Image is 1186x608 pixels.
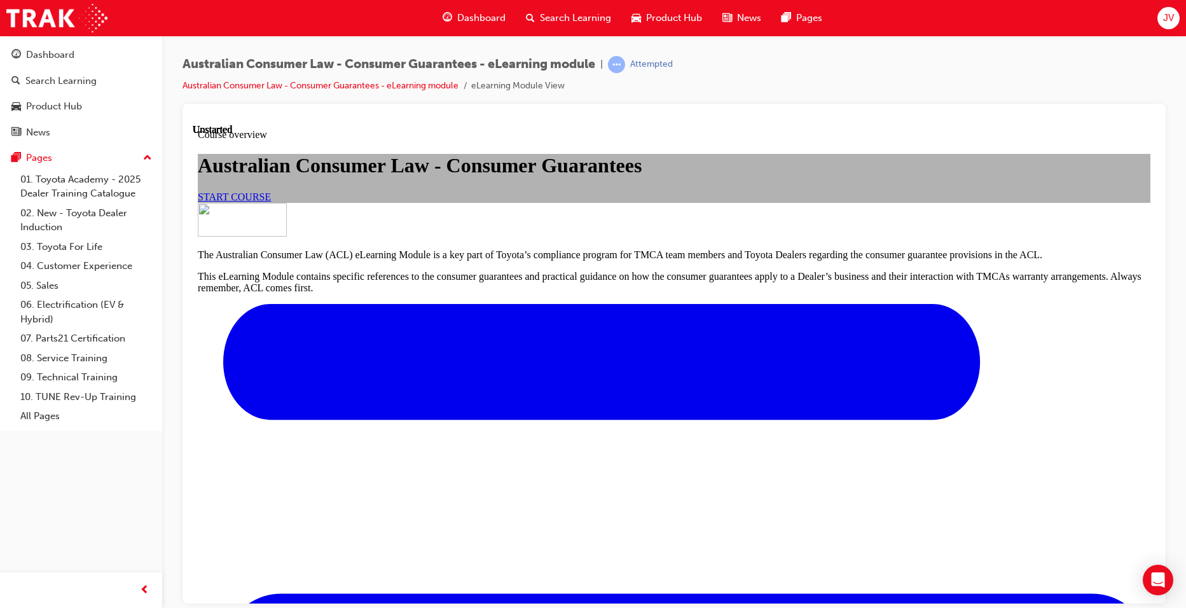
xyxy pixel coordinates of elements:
[15,329,157,349] a: 07. Parts21 Certification
[630,59,673,71] div: Attempted
[140,583,149,598] span: prev-icon
[737,11,761,25] span: News
[15,256,157,276] a: 04. Customer Experience
[722,10,732,26] span: news-icon
[15,295,157,329] a: 06. Electrification (EV & Hybrid)
[443,10,452,26] span: guage-icon
[15,276,157,296] a: 05. Sales
[796,11,822,25] span: Pages
[15,406,157,426] a: All Pages
[15,387,157,407] a: 10. TUNE Rev-Up Training
[6,4,107,32] img: Trak
[1163,11,1174,25] span: JV
[15,170,157,204] a: 01. Toyota Academy - 2025 Dealer Training Catalogue
[516,5,621,31] a: search-iconSearch Learning
[1143,565,1173,595] div: Open Intercom Messenger
[5,125,958,137] p: The Australian Consumer Law (ACL) eLearning Module is a key part of Toyota’s compliance program f...
[25,74,97,88] div: Search Learning
[5,69,157,93] a: Search Learning
[11,76,20,87] span: search-icon
[15,368,157,387] a: 09. Technical Training
[5,67,78,78] a: START COURSE
[5,5,74,16] span: Course overview
[5,41,157,146] button: DashboardSearch LearningProduct HubNews
[432,5,516,31] a: guage-iconDashboard
[608,56,625,73] span: learningRecordVerb_ATTEMPT-icon
[15,349,157,368] a: 08. Service Training
[183,57,595,72] span: Australian Consumer Law - Consumer Guarantees - eLearning module
[26,48,74,62] div: Dashboard
[26,99,82,114] div: Product Hub
[5,95,157,118] a: Product Hub
[540,11,611,25] span: Search Learning
[15,204,157,237] a: 02. New - Toyota Dealer Induction
[771,5,832,31] a: pages-iconPages
[621,5,712,31] a: car-iconProduct Hub
[526,10,535,26] span: search-icon
[457,11,506,25] span: Dashboard
[712,5,771,31] a: news-iconNews
[5,121,157,144] a: News
[5,147,958,170] p: This eLearning Module contains specific references to the consumer guarantees and practical guida...
[15,237,157,257] a: 03. Toyota For Life
[183,80,459,91] a: Australian Consumer Law - Consumer Guarantees - eLearning module
[11,153,21,164] span: pages-icon
[5,43,157,67] a: Dashboard
[26,125,50,140] div: News
[631,10,641,26] span: car-icon
[5,30,958,53] h1: Australian Consumer Law - Consumer Guarantees
[5,146,157,170] button: Pages
[646,11,702,25] span: Product Hub
[600,57,603,72] span: |
[143,150,152,167] span: up-icon
[11,50,21,61] span: guage-icon
[11,101,21,113] span: car-icon
[471,79,565,93] li: eLearning Module View
[782,10,791,26] span: pages-icon
[11,127,21,139] span: news-icon
[1157,7,1180,29] button: JV
[26,151,52,165] div: Pages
